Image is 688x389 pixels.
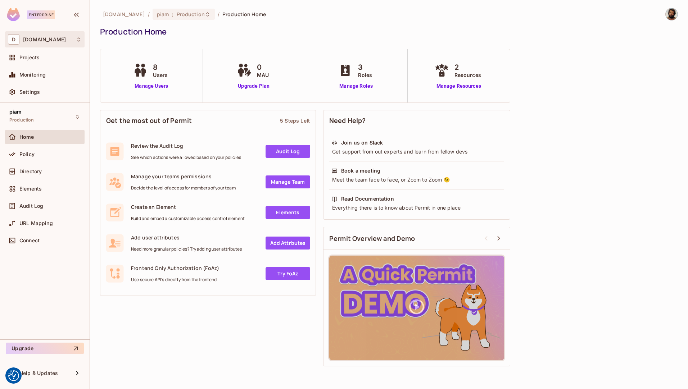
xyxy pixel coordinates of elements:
[19,72,46,78] span: Monitoring
[666,8,678,20] img: Chilla, Dominik
[177,11,205,18] span: Production
[331,176,502,183] div: Meet the team face to face, or Zoom to Zoom 😉
[19,238,40,243] span: Connect
[100,26,674,37] div: Production Home
[19,203,43,209] span: Audit Log
[341,195,394,202] div: Read Documentation
[454,62,481,73] span: 2
[103,11,145,18] span: the active workspace
[8,370,19,381] img: Revisit consent button
[19,169,42,174] span: Directory
[131,142,241,149] span: Review the Audit Log
[9,117,34,123] span: Production
[266,267,310,280] a: Try FoAz
[8,34,19,45] span: D
[222,11,266,18] span: Production Home
[131,173,236,180] span: Manage your teams permissions
[433,82,485,90] a: Manage Resources
[235,82,272,90] a: Upgrade Plan
[329,116,366,125] span: Need Help?
[19,134,34,140] span: Home
[6,343,84,354] button: Upgrade
[131,246,242,252] span: Need more granular policies? Try adding user attributes
[131,203,245,210] span: Create an Element
[266,175,310,188] a: Manage Team
[23,37,66,42] span: Workspace: datev.de
[153,62,168,73] span: 8
[131,234,242,241] span: Add user attributes
[27,10,55,19] div: Enterprise
[358,62,372,73] span: 3
[153,71,168,79] span: Users
[157,11,169,18] span: piam
[7,8,20,21] img: SReyMgAAAABJRU5ErkJggg==
[148,11,150,18] li: /
[131,82,171,90] a: Manage Users
[131,216,245,221] span: Build and embed a customizable access control element
[131,155,241,160] span: See which actions were allowed based on your policies
[341,139,383,146] div: Join us on Slack
[280,117,310,124] div: 5 Steps Left
[19,89,40,95] span: Settings
[171,12,174,17] span: :
[266,206,310,219] a: Elements
[19,220,53,226] span: URL Mapping
[19,55,40,60] span: Projects
[131,185,236,191] span: Decide the level of access for members of your team
[131,265,219,271] span: Frontend Only Authorization (FoAz)
[331,204,502,211] div: Everything there is to know about Permit in one place
[106,116,192,125] span: Get the most out of Permit
[19,151,35,157] span: Policy
[329,234,415,243] span: Permit Overview and Demo
[19,186,42,192] span: Elements
[266,145,310,158] a: Audit Log
[358,71,372,79] span: Roles
[331,148,502,155] div: Get support from out experts and learn from fellow devs
[9,109,22,115] span: piam
[341,167,380,174] div: Book a meeting
[218,11,219,18] li: /
[266,237,310,250] a: Add Attrbutes
[131,277,219,283] span: Use secure API's directly from the frontend
[8,370,19,381] button: Consent Preferences
[19,370,58,376] span: Help & Updates
[454,71,481,79] span: Resources
[336,82,376,90] a: Manage Roles
[257,71,269,79] span: MAU
[257,62,269,73] span: 0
